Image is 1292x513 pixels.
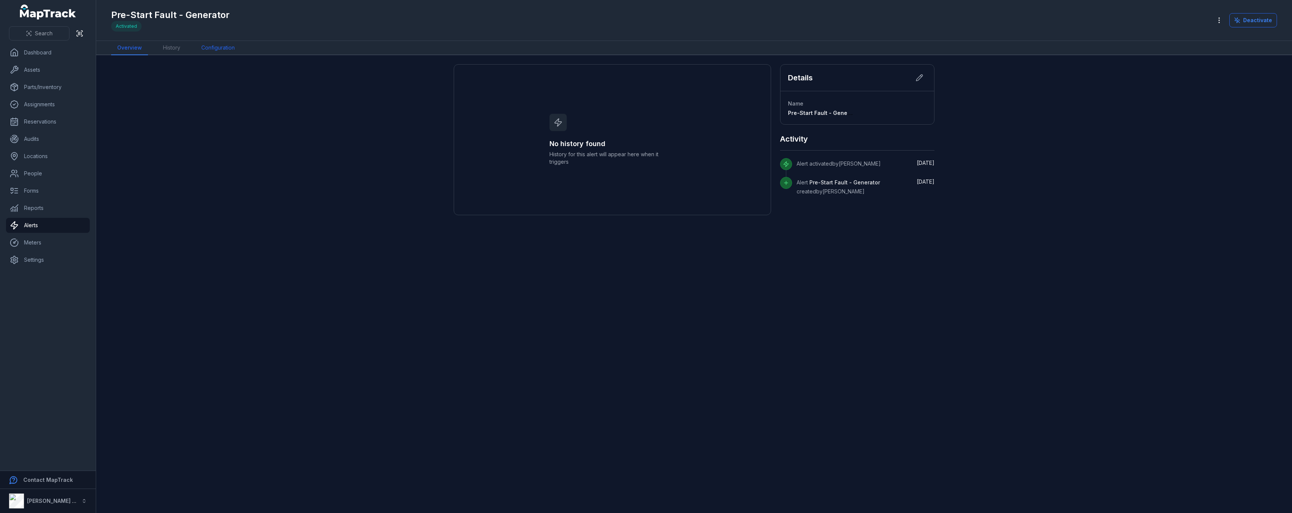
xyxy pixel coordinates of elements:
a: Assets [6,62,90,77]
a: Configuration [195,41,241,55]
a: Alerts [6,218,90,233]
a: Assignments [6,97,90,112]
h2: Activity [780,134,808,144]
a: Forms [6,183,90,198]
div: Activated [111,21,142,32]
a: Audits [6,131,90,146]
h1: Pre-Start Fault - Generator [111,9,229,21]
span: Pre-Start Fault - Generator [809,179,880,186]
a: Meters [6,235,90,250]
button: Search [9,26,69,41]
a: Settings [6,252,90,267]
span: [DATE] [917,160,934,166]
span: [DATE] [917,178,934,185]
button: Deactivate [1229,13,1277,27]
a: History [157,41,186,55]
time: 5/9/2025, 11:51:50 AM [917,160,934,166]
strong: [PERSON_NAME] Group [27,498,89,504]
span: History for this alert will appear here when it triggers [549,151,676,166]
a: Reports [6,201,90,216]
h2: Details [788,72,813,83]
span: Alert activated by [PERSON_NAME] [797,160,881,167]
h3: No history found [549,139,676,149]
span: Pre-Start Fault - Generator [788,110,860,116]
a: MapTrack [20,5,76,20]
span: Alert created by [PERSON_NAME] [797,179,880,195]
strong: Contact MapTrack [23,477,73,483]
a: Dashboard [6,45,90,60]
span: Name [788,100,803,107]
span: Search [35,30,53,37]
a: Locations [6,149,90,164]
a: People [6,166,90,181]
a: Overview [111,41,148,55]
time: 5/9/2025, 11:45:34 AM [917,178,934,185]
a: Parts/Inventory [6,80,90,95]
a: Reservations [6,114,90,129]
